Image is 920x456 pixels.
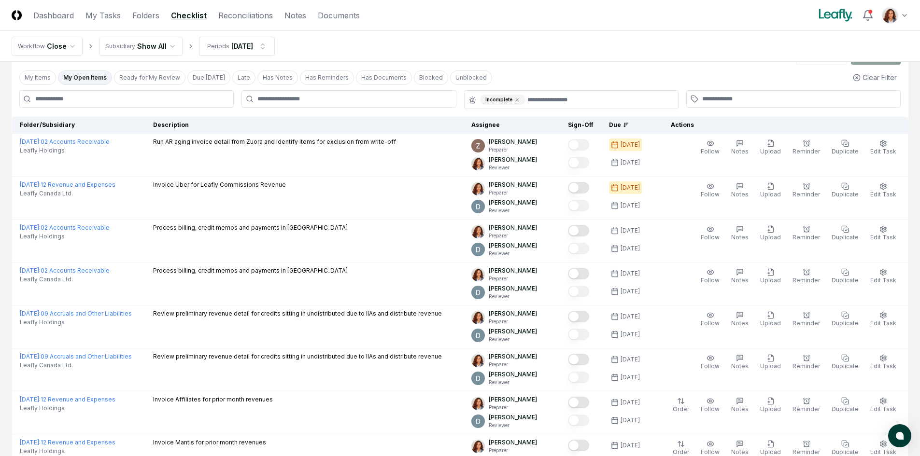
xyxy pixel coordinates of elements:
img: ACg8ocLdVaUJ3SPYiWtV1SCOCLc5fH8jwZS3X49UX5Q0z8zS0ESX3Ok=s96-c [471,268,485,281]
span: Follow [701,234,720,241]
button: Follow [699,309,722,330]
span: Leafly Canada Ltd. [20,189,73,198]
p: Reviewer [489,250,537,257]
img: ACg8ocLdVaUJ3SPYiWtV1SCOCLc5fH8jwZS3X49UX5Q0z8zS0ESX3Ok=s96-c [471,225,485,238]
span: Duplicate [832,234,859,241]
p: Preparer [489,146,537,153]
span: [DATE] : [20,267,41,274]
button: Mark complete [568,139,589,151]
button: Reminder [791,138,822,158]
div: [DATE] [621,183,640,192]
p: Run AR aging invoice detail from Zuora and identify items for exclusion from write-off [153,138,396,146]
span: Notes [731,448,749,456]
button: Notes [729,309,750,330]
span: Order [673,448,689,456]
p: Invoice Mantis for prior month revenues [153,438,266,447]
p: [PERSON_NAME] [489,438,537,447]
p: Reviewer [489,207,537,214]
span: Reminder [793,276,820,284]
button: Reminder [791,352,822,373]
span: Reminder [793,319,820,327]
div: Workflow [18,42,45,51]
button: Edit Task [868,223,898,244]
button: Reminder [791,180,822,201]
p: Preparer [489,232,537,239]
th: Assignee [464,117,560,134]
a: [DATE]:02 Accounts Receivable [20,138,110,145]
span: Upload [760,148,781,155]
button: Edit Task [868,266,898,287]
button: Clear Filter [849,69,901,86]
button: Duplicate [830,138,861,158]
span: [DATE] : [20,181,41,188]
div: [DATE] [621,226,640,235]
button: Notes [729,138,750,158]
span: Reminder [793,148,820,155]
button: Late [232,70,255,85]
img: Leafly logo [817,8,854,23]
button: Upload [758,266,783,287]
button: Mark complete [568,182,589,193]
a: [DATE]:09 Accruals and Other Liabilities [20,310,132,317]
button: Follow [699,180,722,201]
span: Reminder [793,191,820,198]
p: Preparer [489,361,537,368]
span: Upload [760,362,781,370]
button: Due Today [187,70,230,85]
span: [DATE] : [20,396,41,403]
p: Reviewer [489,422,537,429]
button: My Open Items [58,70,112,85]
span: Notes [731,234,749,241]
button: Notes [729,223,750,244]
button: Upload [758,223,783,244]
p: [PERSON_NAME] [489,266,537,275]
span: Upload [760,191,781,198]
p: [PERSON_NAME] [489,309,537,318]
span: Duplicate [832,448,859,456]
a: [DATE]:12 Revenue and Expenses [20,181,115,188]
p: Reviewer [489,379,537,386]
p: [PERSON_NAME] [489,284,537,293]
a: Dashboard [33,10,74,21]
img: ACg8ocLdVaUJ3SPYiWtV1SCOCLc5fH8jwZS3X49UX5Q0z8zS0ESX3Ok=s96-c [471,311,485,324]
button: Notes [729,395,750,415]
span: Upload [760,405,781,413]
span: Follow [701,448,720,456]
button: Has Reminders [300,70,354,85]
button: Edit Task [868,138,898,158]
button: Periods[DATE] [199,37,275,56]
button: Mark complete [568,415,589,426]
div: Due [609,121,648,129]
button: Mark complete [568,157,589,168]
button: Mark complete [568,268,589,279]
span: Duplicate [832,276,859,284]
span: Edit Task [870,362,896,370]
button: Duplicate [830,352,861,373]
span: Edit Task [870,148,896,155]
span: Notes [731,405,749,413]
div: [DATE] [621,287,640,296]
span: Edit Task [870,319,896,327]
button: Mark complete [568,286,589,297]
span: Edit Task [870,405,896,413]
a: [DATE]:02 Accounts Receivable [20,224,110,231]
img: ACg8ocLeIi4Jlns6Fsr4lO0wQ1XJrFQvF4yUjbLrd1AsCAOmrfa1KQ=s96-c [471,372,485,385]
p: [PERSON_NAME] [489,180,537,189]
p: Reviewer [489,164,537,171]
button: Mark complete [568,372,589,383]
p: [PERSON_NAME] [489,327,537,336]
span: Leafly Canada Ltd. [20,275,73,284]
button: Follow [699,223,722,244]
a: Folders [132,10,159,21]
button: Notes [729,266,750,287]
button: Duplicate [830,223,861,244]
span: Upload [760,448,781,456]
div: [DATE] [621,441,640,450]
button: Upload [758,309,783,330]
span: Reminder [793,448,820,456]
p: [PERSON_NAME] [489,413,537,422]
button: Mark complete [568,200,589,211]
button: Mark complete [568,311,589,322]
button: Edit Task [868,395,898,415]
p: Reviewer [489,336,537,343]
